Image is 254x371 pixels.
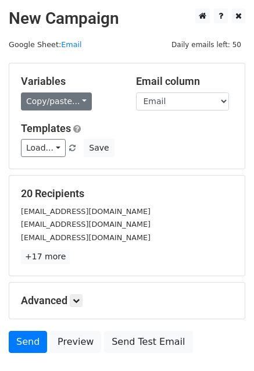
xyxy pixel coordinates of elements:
iframe: Chat Widget [196,315,254,371]
small: Google Sheet: [9,40,82,49]
a: Load... [21,139,66,157]
h5: Email column [136,75,234,88]
a: Copy/paste... [21,92,92,110]
a: Email [61,40,81,49]
a: Daily emails left: 50 [167,40,245,49]
h5: 20 Recipients [21,187,233,200]
h5: Variables [21,75,119,88]
small: [EMAIL_ADDRESS][DOMAIN_NAME] [21,233,151,242]
h2: New Campaign [9,9,245,28]
a: Preview [50,331,101,353]
span: Daily emails left: 50 [167,38,245,51]
button: Save [84,139,114,157]
small: [EMAIL_ADDRESS][DOMAIN_NAME] [21,207,151,216]
small: [EMAIL_ADDRESS][DOMAIN_NAME] [21,220,151,229]
a: Send [9,331,47,353]
a: Templates [21,122,71,134]
a: Send Test Email [104,331,192,353]
h5: Advanced [21,294,233,307]
a: +17 more [21,249,70,264]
